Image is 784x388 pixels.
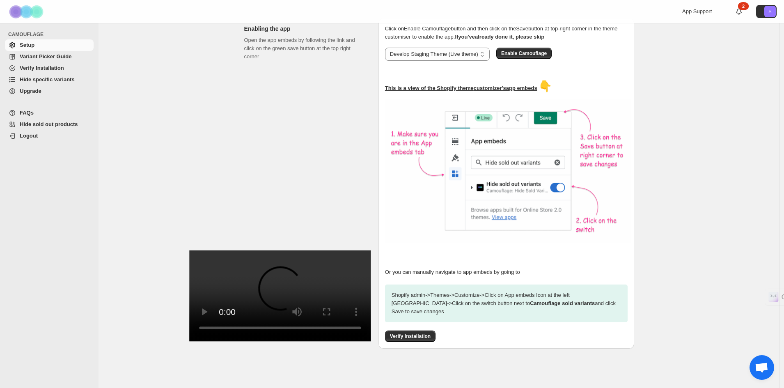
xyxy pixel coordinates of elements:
[5,130,94,142] a: Logout
[20,110,34,116] span: FAQs
[768,9,771,14] text: S
[20,65,64,71] span: Verify Installation
[750,355,774,380] div: Open chat
[8,31,94,38] span: CAMOUFLAGE
[5,119,94,130] a: Hide sold out products
[530,300,595,306] strong: Camouflage sold variants
[385,333,436,339] a: Verify Installation
[5,51,94,62] a: Variant Picker Guide
[7,0,48,23] img: Camouflage
[385,268,628,276] p: Or you can manually navigate to app embeds by going to
[385,285,628,322] p: Shopify admin -> Themes -> Customize -> Click on App embeds Icon at the left [GEOGRAPHIC_DATA] ->...
[385,99,631,243] img: camouflage-enable
[735,7,743,16] a: 2
[5,39,94,51] a: Setup
[385,85,537,91] u: This is a view of the Shopify theme customizer's app embeds
[455,34,544,40] b: If you've already done it, please skip
[539,80,552,92] span: 👇
[496,48,552,59] button: Enable Camouflage
[390,333,431,340] span: Verify Installation
[244,36,365,329] div: Open the app embeds by following the link and click on the green save button at the top right corner
[738,2,749,10] div: 2
[20,76,75,83] span: Hide specific variants
[5,62,94,74] a: Verify Installation
[385,331,436,342] button: Verify Installation
[682,8,712,14] span: App Support
[244,25,365,33] h2: Enabling the app
[5,74,94,85] a: Hide specific variants
[385,25,628,41] p: Click on Enable Camouflage button and then click on the Save button at top-right corner in the th...
[5,107,94,119] a: FAQs
[20,42,34,48] span: Setup
[20,121,78,127] span: Hide sold out products
[764,6,776,17] span: Avatar with initials S
[20,133,38,139] span: Logout
[20,53,71,60] span: Variant Picker Guide
[189,250,371,341] video: Enable Camouflage in theme app embeds
[20,88,41,94] span: Upgrade
[5,85,94,97] a: Upgrade
[496,50,552,56] a: Enable Camouflage
[501,50,547,57] span: Enable Camouflage
[756,5,777,18] button: Avatar with initials S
